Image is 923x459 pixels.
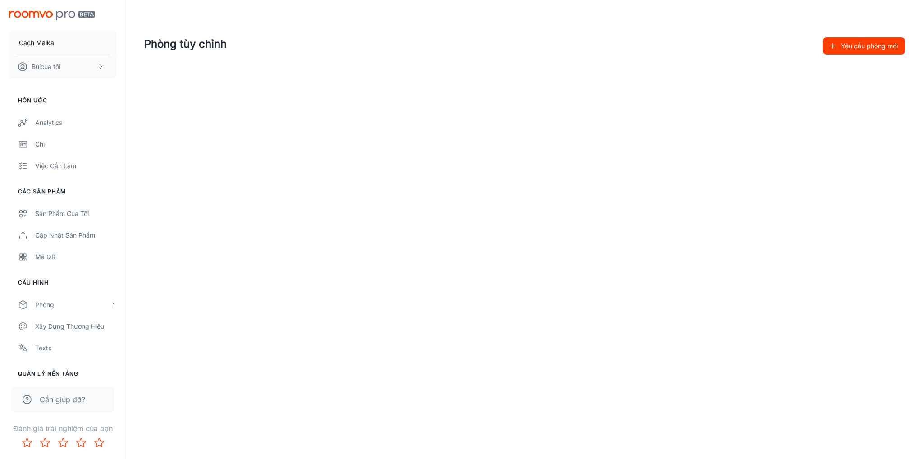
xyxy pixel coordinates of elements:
[41,63,60,70] font: của tôi
[9,55,117,78] button: Bùicủa tôi
[32,63,41,70] font: Bùi
[9,11,95,20] img: Roomvo PRO Beta
[9,31,117,55] button: Gach Maika
[144,37,227,50] font: Phòng tùy chỉnh
[823,37,905,54] button: Yêu cầu phòng mới
[18,97,47,104] font: Hôn ước
[841,42,898,50] font: Yêu cầu phòng mới
[19,39,54,46] font: Gach Maika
